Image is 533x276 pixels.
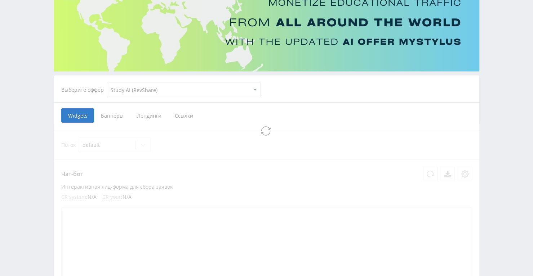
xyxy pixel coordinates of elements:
[61,87,107,93] div: Выберите оффер
[94,108,130,123] span: Баннеры
[130,108,168,123] span: Лендинги
[168,108,200,123] span: Ссылки
[61,108,94,123] span: Widgets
